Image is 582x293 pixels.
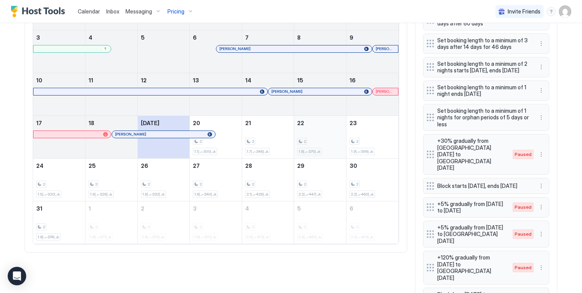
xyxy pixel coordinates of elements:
span: [PERSON_NAME] [115,132,146,137]
td: August 10, 2025 [33,73,85,116]
span: 6 [350,205,353,212]
button: More options [537,113,546,122]
span: د.إ460-د.إ2.2k [351,192,374,197]
div: menu [537,86,546,95]
span: Calendar [78,8,100,15]
span: [DATE] [141,120,159,126]
span: 7 [245,34,249,41]
td: August 25, 2025 [85,158,138,201]
div: [PERSON_NAME] [271,89,369,94]
span: 4 [245,205,249,212]
a: August 5, 2025 [138,30,190,45]
span: 2 [304,139,306,144]
span: 12 [141,77,147,84]
a: August 11, 2025 [85,73,137,87]
td: August 6, 2025 [190,30,242,73]
td: August 5, 2025 [137,30,190,73]
span: 25 [89,162,96,169]
span: +5% gradually from [DATE] to [DATE] [437,201,505,214]
button: More options [537,150,546,159]
span: 6 [193,34,197,41]
a: August 14, 2025 [242,73,294,87]
span: د.إ326-د.إ1.6k [90,192,112,197]
a: August 18, 2025 [85,116,137,130]
span: د.إ399-د.إ1.9k [351,149,373,154]
span: 2 [304,182,306,187]
a: August 4, 2025 [85,30,137,45]
td: August 3, 2025 [33,30,85,73]
a: August 24, 2025 [33,159,85,173]
div: menu [537,39,546,48]
div: menu [537,113,546,122]
button: More options [537,203,546,212]
span: 2 [199,139,202,144]
a: August 13, 2025 [190,73,242,87]
a: August 12, 2025 [138,73,190,87]
a: August 10, 2025 [33,73,85,87]
div: Open Intercom Messenger [8,267,26,285]
span: د.إ426-د.إ2.1k [246,192,269,197]
span: +120% gradually from [DATE] to [GEOGRAPHIC_DATA][DATE] [437,254,505,281]
td: August 17, 2025 [33,116,85,158]
a: September 5, 2025 [294,201,346,216]
td: August 28, 2025 [242,158,294,201]
div: menu [537,263,546,272]
a: September 3, 2025 [190,201,242,216]
span: +30% gradually from [GEOGRAPHIC_DATA][DATE] to [GEOGRAPHIC_DATA][DATE] [437,137,505,171]
span: 2 [43,224,45,229]
a: August 15, 2025 [294,73,346,87]
td: September 2, 2025 [137,201,190,244]
span: [PERSON_NAME] [376,46,395,51]
td: September 4, 2025 [242,201,294,244]
a: August 26, 2025 [138,159,190,173]
span: 2 [252,139,254,144]
span: 27 [193,162,200,169]
span: 28 [245,162,252,169]
a: August 16, 2025 [346,73,398,87]
span: 22 [297,120,304,126]
span: Set booking length to a minimum of 3 days after 14 days for 46 days [437,37,529,50]
span: د.إ374-د.إ1.8k [37,234,59,239]
div: [PERSON_NAME] [219,46,369,51]
td: August 19, 2025 [137,116,190,158]
span: 16 [350,77,356,84]
span: 23 [350,120,357,126]
span: 24 [36,162,43,169]
a: September 2, 2025 [138,201,190,216]
a: August 7, 2025 [242,30,294,45]
span: 10 [36,77,42,84]
span: 26 [141,162,148,169]
td: August 15, 2025 [294,73,346,116]
button: More options [537,39,546,48]
span: Invite Friends [508,8,540,15]
span: Paused [515,151,532,158]
span: 5 [297,205,301,212]
span: Set booking length to a minimum of 1 night ends [DATE] [437,84,529,97]
span: 2 [252,182,254,187]
a: August 31, 2025 [33,201,85,216]
span: Set booking length to a minimum of 1 nights for orphan periods of 5 days or less [437,107,529,128]
span: د.إ447-د.إ2.2k [298,192,321,197]
td: August 14, 2025 [242,73,294,116]
a: August 21, 2025 [242,116,294,130]
span: 1 [89,205,91,212]
td: August 22, 2025 [294,116,346,158]
a: August 27, 2025 [190,159,242,173]
span: 18 [89,120,94,126]
span: [PERSON_NAME] [271,89,303,94]
a: August 25, 2025 [85,159,137,173]
span: 2 [43,182,45,187]
a: Host Tools Logo [11,6,69,17]
span: د.إ346-د.إ1.7k [246,149,269,154]
button: More options [537,62,546,72]
td: August 26, 2025 [137,158,190,201]
div: menu [537,62,546,72]
span: Inbox [106,8,119,15]
span: 3 [36,34,40,41]
span: 2 [199,182,202,187]
a: September 6, 2025 [346,201,398,216]
a: September 1, 2025 [85,201,137,216]
span: Messaging [125,8,152,15]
